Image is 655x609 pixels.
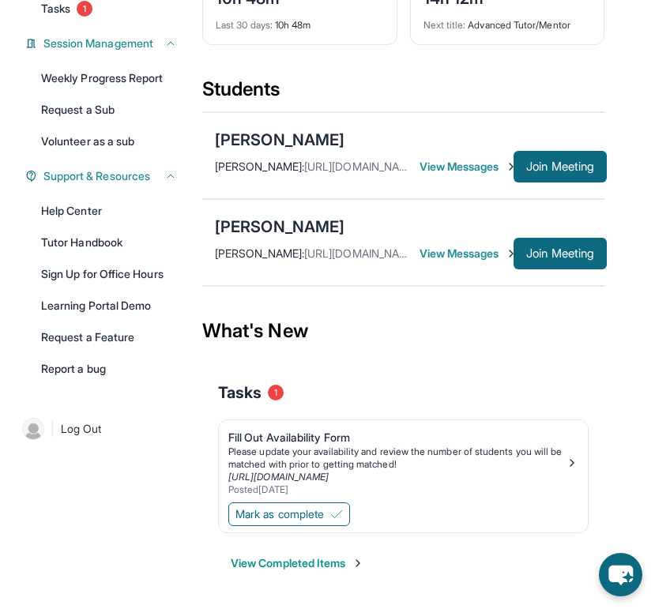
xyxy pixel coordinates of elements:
img: Chevron-Right [505,247,518,260]
div: Advanced Tutor/Mentor [423,9,592,32]
div: Posted [DATE] [228,483,566,496]
img: Mark as complete [330,508,343,521]
a: Fill Out Availability FormPlease update your availability and review the number of students you w... [219,420,588,499]
img: Chevron-Right [505,160,518,173]
div: Students [202,77,604,111]
div: Fill Out Availability Form [228,430,566,445]
span: View Messages [420,159,514,175]
span: Mark as complete [235,506,324,522]
button: View Completed Items [231,555,364,571]
a: Tutor Handbook [32,228,186,257]
span: [PERSON_NAME] : [215,246,304,260]
span: Next title : [423,19,466,31]
span: [URL][DOMAIN_NAME] [304,246,418,260]
div: Please update your availability and review the number of students you will be matched with prior ... [228,445,566,471]
a: Learning Portal Demo [32,291,186,320]
div: [PERSON_NAME] [215,216,344,238]
a: Volunteer as a sub [32,127,186,156]
a: Request a Sub [32,96,186,124]
div: What's New [202,296,604,366]
a: Help Center [32,197,186,225]
span: Tasks [41,1,70,17]
span: 1 [77,1,92,17]
a: Report a bug [32,355,186,383]
span: [URL][DOMAIN_NAME] [304,160,418,173]
button: chat-button [599,553,642,596]
button: Join Meeting [514,151,607,182]
button: Join Meeting [514,238,607,269]
a: [URL][DOMAIN_NAME] [228,471,329,483]
button: Support & Resources [37,168,177,184]
span: Join Meeting [526,249,594,258]
a: Request a Feature [32,323,186,351]
div: [PERSON_NAME] [215,129,344,151]
span: Last 30 days : [216,19,273,31]
button: Mark as complete [228,502,350,526]
span: 1 [268,385,284,400]
a: |Log Out [16,412,186,446]
span: View Messages [420,246,514,261]
a: Weekly Progress Report [32,64,186,92]
span: [PERSON_NAME] : [215,160,304,173]
img: user-img [22,418,44,440]
span: Session Management [43,36,153,51]
div: 10h 48m [216,9,384,32]
span: Support & Resources [43,168,150,184]
button: Session Management [37,36,177,51]
a: Sign Up for Office Hours [32,260,186,288]
span: Tasks [218,382,262,404]
span: Log Out [61,421,102,437]
span: | [51,419,55,438]
span: Join Meeting [526,162,594,171]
